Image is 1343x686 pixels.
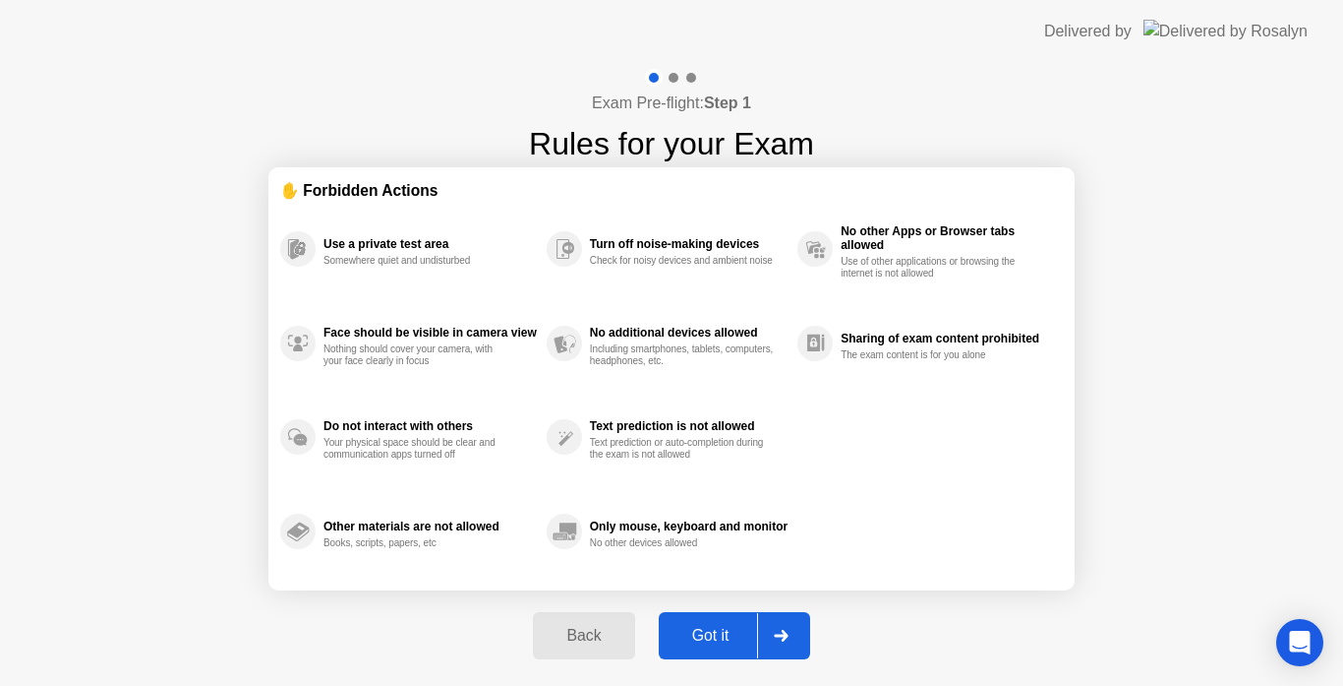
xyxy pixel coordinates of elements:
[539,627,628,645] div: Back
[323,326,537,340] div: Face should be visible in camera view
[1143,20,1308,42] img: Delivered by Rosalyn
[659,612,810,659] button: Got it
[590,520,788,533] div: Only mouse, keyboard and monitor
[841,256,1026,280] div: Use of other applications or browsing the internet is not allowed
[323,520,537,533] div: Other materials are not allowed
[590,255,776,267] div: Check for noisy devices and ambient noise
[841,332,1053,345] div: Sharing of exam content prohibited
[841,349,1026,361] div: The exam content is for you alone
[1276,619,1323,666] div: Open Intercom Messenger
[323,419,537,433] div: Do not interact with others
[590,537,776,549] div: No other devices allowed
[323,343,509,367] div: Nothing should cover your camera, with your face clearly in focus
[590,437,776,461] div: Text prediction or auto-completion during the exam is not allowed
[533,612,634,659] button: Back
[590,419,788,433] div: Text prediction is not allowed
[704,94,751,111] b: Step 1
[841,224,1053,252] div: No other Apps or Browser tabs allowed
[529,120,814,167] h1: Rules for your Exam
[590,326,788,340] div: No additional devices allowed
[323,237,537,251] div: Use a private test area
[323,537,509,549] div: Books, scripts, papers, etc
[590,237,788,251] div: Turn off noise-making devices
[323,437,509,461] div: Your physical space should be clear and communication apps turned off
[280,179,1063,202] div: ✋ Forbidden Actions
[323,255,509,267] div: Somewhere quiet and undisturbed
[1044,20,1132,43] div: Delivered by
[665,627,757,645] div: Got it
[592,92,751,115] h4: Exam Pre-flight:
[590,343,776,367] div: Including smartphones, tablets, computers, headphones, etc.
